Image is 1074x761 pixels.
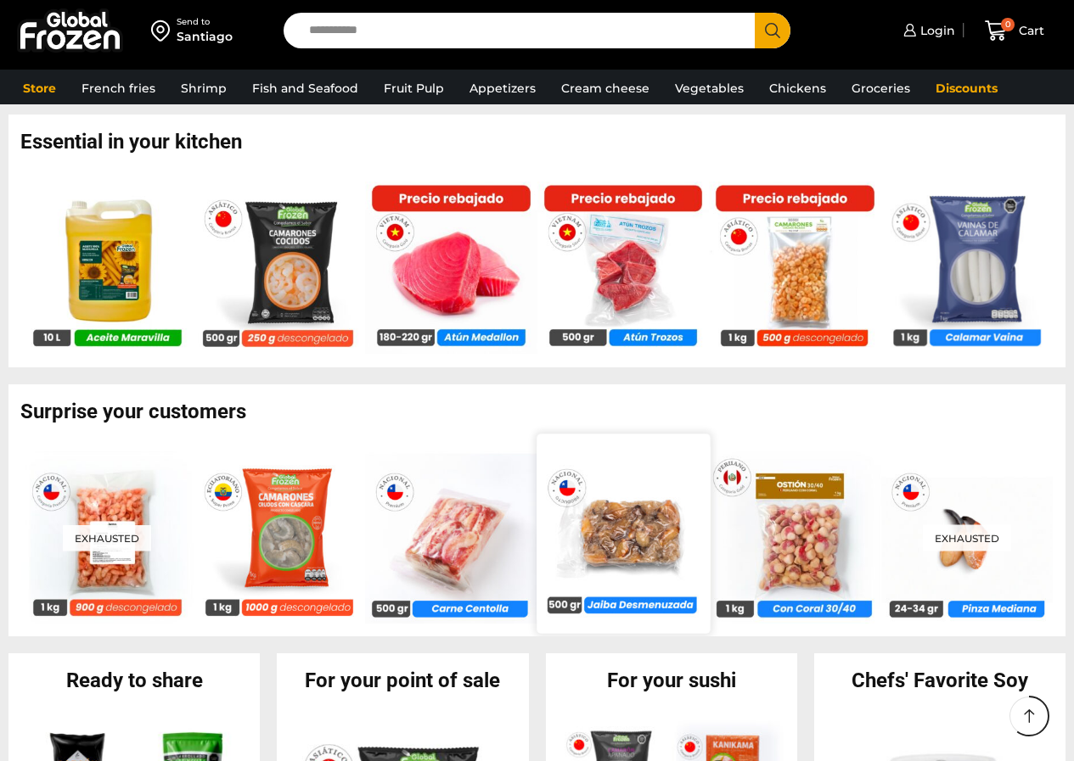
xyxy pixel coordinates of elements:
[151,16,177,45] img: address-field-icon.svg
[20,130,242,154] font: Essential in your kitchen
[20,400,246,423] font: Surprise your customers
[920,23,955,38] font: Login
[14,72,65,104] a: Store
[75,531,139,544] font: Exhausted
[852,669,1028,692] font: Chefs' Favorite Soy
[972,11,1057,51] a: 0 Cart
[66,669,203,692] font: Ready to share
[561,81,649,96] font: Cream cheese
[607,669,736,692] font: For your sushi
[470,81,536,96] font: Appetizers
[769,81,826,96] font: Chickens
[244,72,367,104] a: Fish and Seafood
[553,72,658,104] a: Cream cheese
[927,72,1006,104] a: Discounts
[852,81,910,96] font: Groceries
[73,72,164,104] a: French fries
[666,72,752,104] a: Vegetables
[755,13,790,48] button: Search button
[1005,20,1011,29] font: 0
[177,29,233,44] font: Santiago
[761,72,835,104] a: Chickens
[935,531,999,544] font: Exhausted
[461,72,544,104] a: Appetizers
[843,72,919,104] a: Groceries
[181,81,227,96] font: Shrimp
[384,81,444,96] font: Fruit Pulp
[23,81,56,96] font: Store
[252,81,358,96] font: Fish and Seafood
[172,72,235,104] a: Shrimp
[1019,23,1044,38] font: Cart
[899,14,955,48] a: Login
[375,72,453,104] a: Fruit Pulp
[675,81,744,96] font: Vegetables
[177,16,210,27] font: Send to
[305,669,500,692] font: For your point of sale
[936,81,998,96] font: Discounts
[82,81,155,96] font: French fries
